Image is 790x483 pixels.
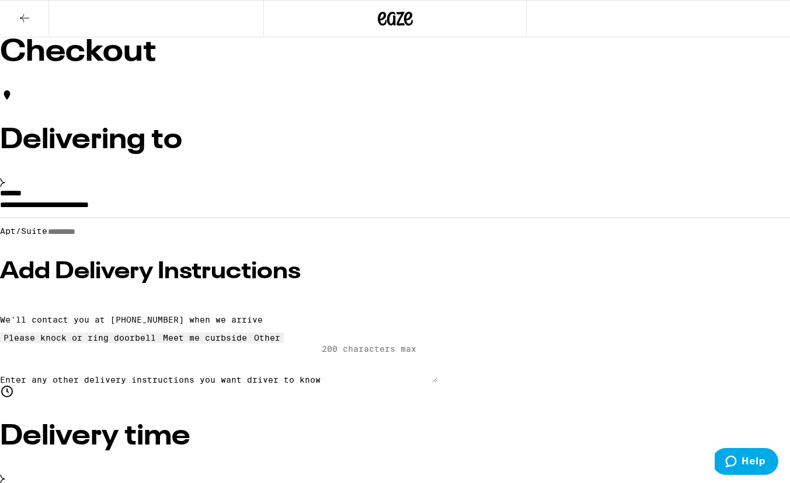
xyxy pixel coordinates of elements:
[4,333,156,342] div: Please knock or ring doorbell
[254,333,280,342] div: Other
[159,332,250,343] button: Meet me curbside
[163,333,247,342] div: Meet me curbside
[250,332,284,343] button: Other
[715,448,778,477] iframe: Opens a widget where you can find more information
